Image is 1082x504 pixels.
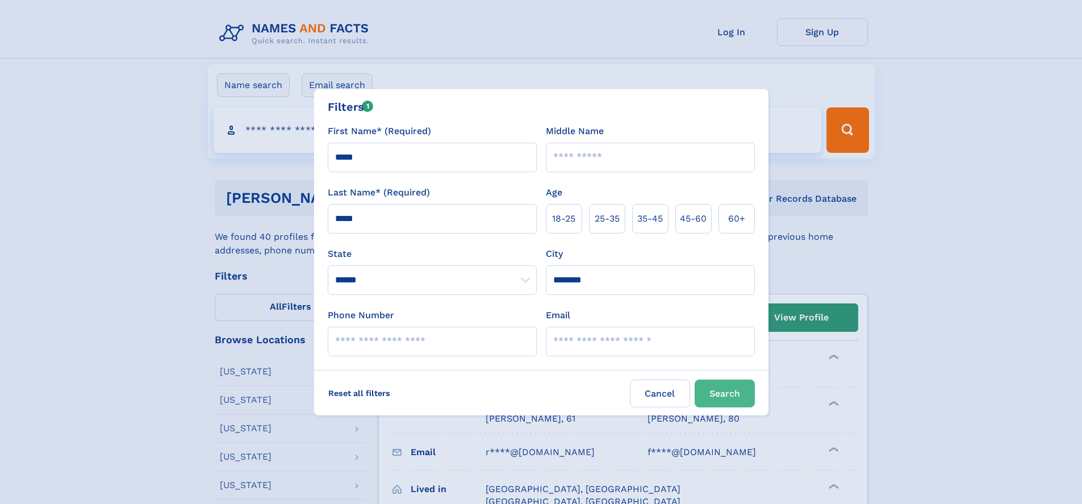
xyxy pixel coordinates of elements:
[637,212,663,226] span: 35‑45
[328,124,431,138] label: First Name* (Required)
[546,247,563,261] label: City
[328,98,374,115] div: Filters
[546,186,562,199] label: Age
[595,212,620,226] span: 25‑35
[680,212,707,226] span: 45‑60
[546,309,570,322] label: Email
[328,247,537,261] label: State
[321,380,398,407] label: Reset all filters
[630,380,690,407] label: Cancel
[695,380,755,407] button: Search
[728,212,745,226] span: 60+
[552,212,575,226] span: 18‑25
[328,186,430,199] label: Last Name* (Required)
[328,309,394,322] label: Phone Number
[546,124,604,138] label: Middle Name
